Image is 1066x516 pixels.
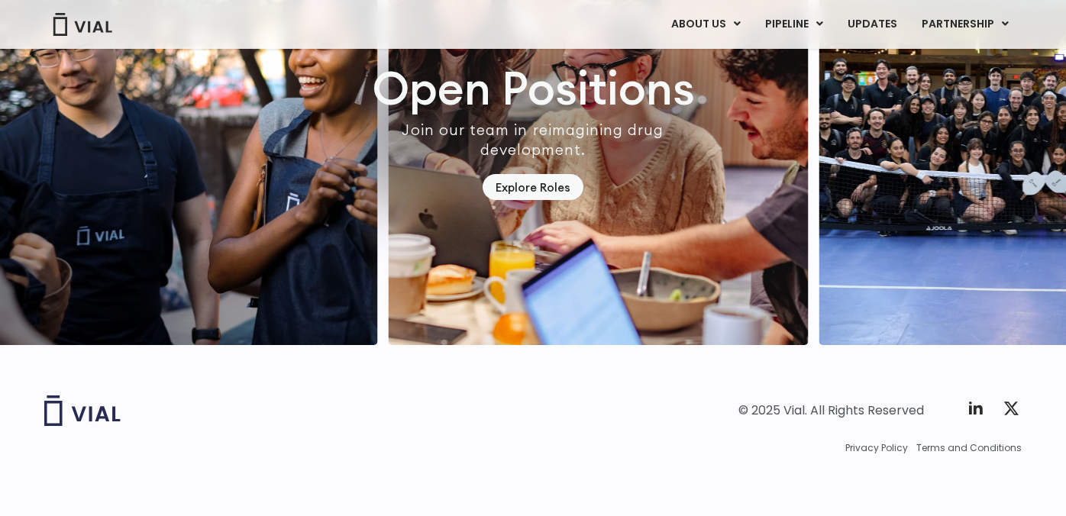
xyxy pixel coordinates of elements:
a: PIPELINEMenu Toggle [753,11,835,37]
img: Vial Logo [52,13,113,36]
a: Terms and Conditions [916,441,1022,455]
a: Privacy Policy [845,441,908,455]
a: Explore Roles [483,174,583,201]
a: ABOUT USMenu Toggle [659,11,752,37]
a: UPDATES [835,11,909,37]
img: Vial logo wih "Vial" spelled out [44,395,121,426]
div: © 2025 Vial. All Rights Reserved [738,402,924,419]
a: PARTNERSHIPMenu Toggle [909,11,1021,37]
